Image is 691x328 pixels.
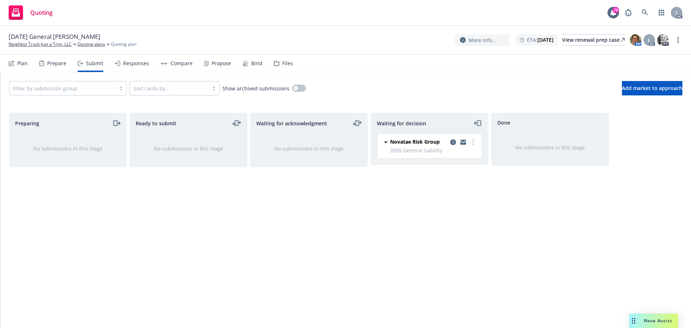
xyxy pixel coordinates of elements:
div: Files [282,60,293,66]
a: Neighbor Truck-Just a Trim, LLC [9,41,72,48]
div: Drag to move [629,314,638,328]
span: 2026 General Liability [390,147,478,154]
a: copy logging email [459,138,468,147]
a: moveLeftRight [353,119,362,127]
span: Quoting [30,10,53,15]
span: Preparing [15,120,39,127]
div: No submissions in this stage [503,144,597,151]
button: Add market to approach [622,81,682,95]
span: More info... [469,36,496,44]
span: Nova Assist [644,318,672,324]
div: No submissions in this stage [21,145,115,152]
a: Report a Bug [621,5,636,20]
span: L [648,36,651,44]
span: ETA : [527,36,554,44]
span: Add market to approach [622,85,682,91]
span: [DATE] General [PERSON_NAME] [9,32,100,41]
a: moveRight [112,119,121,127]
a: moveLeftRight [232,119,241,127]
div: Prepare [47,60,66,66]
a: copy logging email [449,138,457,147]
a: View renewal prep case [562,34,625,46]
a: Quoting [6,3,55,23]
span: Novatae Risk Group [390,138,440,145]
div: Responses [123,60,149,66]
div: Bind [251,60,262,66]
a: moveLeft [474,119,482,127]
a: Switch app [654,5,669,20]
div: Compare [171,60,193,66]
a: more [469,138,478,147]
strong: [DATE] [537,36,554,43]
div: No submissions in this stage [141,145,235,152]
span: Ready to submit [136,120,176,127]
div: Submit [86,60,103,66]
div: 78 [613,7,619,13]
div: Propose [212,60,231,66]
span: Show archived submissions [222,85,289,92]
div: Plan [17,60,28,66]
span: Waiting for acknowledgment [256,120,327,127]
a: Search [638,5,652,20]
button: More info... [454,34,510,46]
span: Done [497,119,510,126]
span: Quoting plan [111,41,136,48]
span: Waiting for decision [377,120,426,127]
img: photo [630,34,641,46]
button: Nova Assist [629,314,678,328]
div: View renewal prep case [562,35,625,45]
a: more [674,36,682,44]
div: No submissions in this stage [262,145,356,152]
img: photo [657,34,669,46]
a: Quoting plans [77,41,105,48]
